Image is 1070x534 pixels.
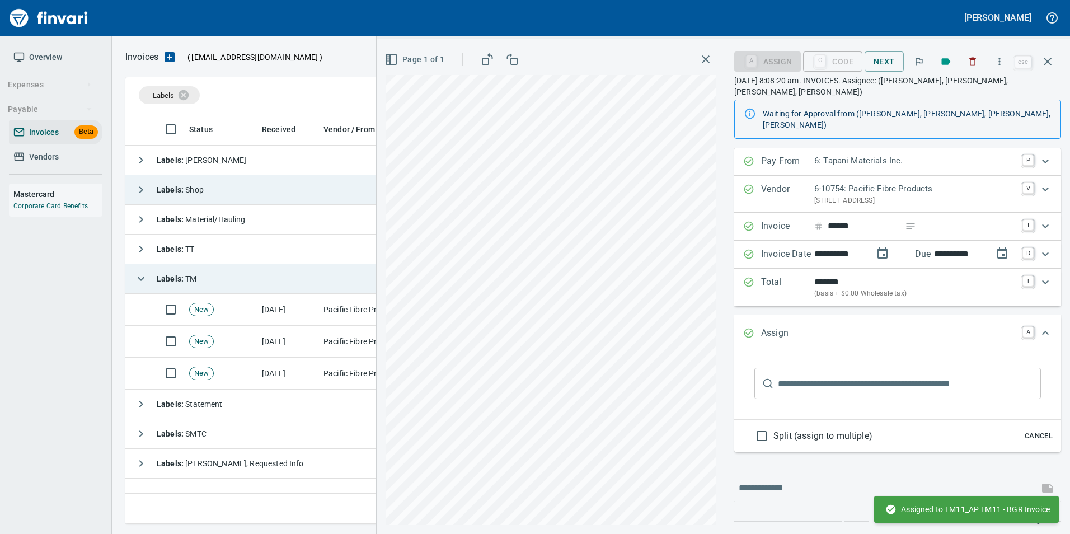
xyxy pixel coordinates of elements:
[1012,48,1061,75] span: Close invoice
[960,49,985,74] button: Discard
[323,123,375,136] span: Vendor / From
[157,245,185,254] strong: Labels :
[1022,275,1034,287] a: T
[29,150,59,164] span: Vendors
[190,305,213,315] span: New
[8,102,92,116] span: Payable
[319,358,431,390] td: Pacific Fibre Products (6-10754)
[153,91,174,100] span: Labels
[961,9,1034,26] button: [PERSON_NAME]
[761,219,814,234] p: Invoice
[874,55,895,69] span: Next
[734,176,1061,213] div: Expand
[761,182,814,206] p: Vendor
[157,215,185,224] strong: Labels :
[157,400,185,409] strong: Labels :
[1015,56,1031,68] a: esc
[157,459,185,468] strong: Labels :
[8,78,92,92] span: Expenses
[814,219,823,233] svg: Invoice number
[139,86,200,104] div: Labels
[1022,219,1034,231] a: I
[157,156,246,165] span: [PERSON_NAME]
[29,50,62,64] span: Overview
[157,274,197,283] span: TM
[157,185,185,194] strong: Labels :
[885,504,1050,515] span: Assigned to TM11_AP TM11 - BGR Invoice
[987,49,1012,74] button: More
[734,352,1061,452] div: Expand
[761,275,814,299] p: Total
[74,125,98,138] span: Beta
[323,123,389,136] span: Vendor / From
[933,49,958,74] button: Labels
[869,240,896,267] button: change date
[907,49,931,74] button: Flag
[1034,475,1061,502] span: This records your message into the invoice and notifies anyone mentioned
[9,45,102,70] a: Overview
[905,221,916,232] svg: Invoice description
[181,51,322,63] p: ( )
[9,120,102,145] a: InvoicesBeta
[734,56,801,65] div: Assign
[915,247,968,261] p: Due
[734,75,1061,97] p: [DATE] 8:08:20 am. INVOICES. Assignee: ([PERSON_NAME], [PERSON_NAME], [PERSON_NAME], [PERSON_NAME])
[814,195,1016,207] p: [STREET_ADDRESS]
[734,241,1061,269] div: Expand
[814,154,1016,167] p: 6: Tapani Materials Inc.
[3,99,97,120] button: Payable
[761,154,814,169] p: Pay From
[382,49,449,70] button: Page 1 of 1
[157,429,185,438] strong: Labels :
[13,188,102,200] h6: Mastercard
[989,240,1016,267] button: change due date
[190,51,319,63] span: [EMAIL_ADDRESS][DOMAIN_NAME]
[803,55,862,65] div: Code
[157,215,246,224] span: Material/Hauling
[157,429,207,438] span: SMTC
[189,123,227,136] span: Status
[1022,247,1034,259] a: D
[157,156,185,165] strong: Labels :
[189,123,213,136] span: Status
[158,50,181,64] button: Upload an Invoice
[319,326,431,358] td: Pacific Fibre Products (6-10754)
[763,104,1052,135] div: Waiting for Approval from ([PERSON_NAME], [PERSON_NAME], [PERSON_NAME], [PERSON_NAME])
[257,326,319,358] td: [DATE]
[814,182,1016,195] p: 6-10754: Pacific Fibre Products
[734,213,1061,241] div: Expand
[3,74,97,95] button: Expenses
[761,247,814,262] p: Invoice Date
[865,51,904,72] button: Next
[814,288,1016,299] p: (basis + $0.00 Wholesale tax)
[157,274,185,283] strong: Labels :
[734,148,1061,176] div: Expand
[1022,182,1034,194] a: V
[125,50,158,64] nav: breadcrumb
[734,269,1061,306] div: Expand
[1024,430,1054,443] span: Cancel
[13,202,88,210] a: Corporate Card Benefits
[257,294,319,326] td: [DATE]
[1022,154,1034,166] a: P
[257,358,319,390] td: [DATE]
[7,4,91,31] img: Finvari
[190,368,213,379] span: New
[157,400,223,409] span: Statement
[9,144,102,170] a: Vendors
[157,185,204,194] span: Shop
[262,123,310,136] span: Received
[773,429,872,443] span: Split (assign to multiple)
[319,294,431,326] td: Pacific Fibre Products (6-10754)
[157,459,304,468] span: [PERSON_NAME], Requested Info
[29,125,59,139] span: Invoices
[125,50,158,64] p: Invoices
[1022,326,1034,338] a: A
[1021,428,1057,445] button: Cancel
[262,123,295,136] span: Received
[761,326,814,341] p: Assign
[734,315,1061,352] div: Expand
[964,12,1031,24] h5: [PERSON_NAME]
[387,53,444,67] span: Page 1 of 1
